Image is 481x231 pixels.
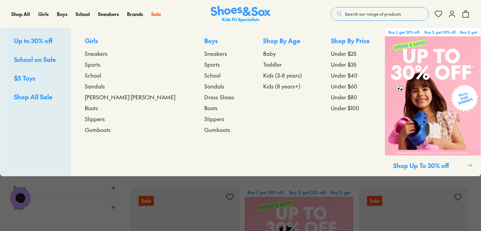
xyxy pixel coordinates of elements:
iframe: Gorgias live chat messenger [7,185,34,211]
a: Under $80 [331,93,371,101]
span: School [85,71,101,79]
a: Under $40 [331,71,371,79]
a: Sale [151,11,161,18]
a: Shop Up To 30% off [385,28,481,176]
p: Girls [85,36,177,47]
a: Slippers [85,115,177,123]
a: Shop All [11,11,30,18]
span: Under $60 [331,82,357,90]
p: Sale [367,196,382,206]
a: School [85,71,177,79]
a: Gumboots [204,126,236,134]
span: Kids (8 years+) [263,82,301,90]
p: Shop Up To 30% off [393,161,464,170]
span: Under $25 [331,49,356,57]
span: Under $100 [331,104,359,112]
span: Under $80 [331,93,357,101]
a: School on Sale [14,55,57,65]
span: Boys [57,11,67,17]
p: Boys [204,36,236,47]
span: $5 Toys [14,74,35,82]
a: Slippers [204,115,236,123]
img: SNS_Logo_Responsive.svg [211,6,271,22]
a: Sneakers [204,49,236,57]
span: Baby [263,49,276,57]
p: Shop By Price [331,36,371,47]
a: School [76,11,90,18]
span: Dress Shoes [204,93,234,101]
a: Kids (8 years+) [263,82,303,90]
a: Sports [204,60,236,68]
span: Search our range of products [345,11,401,17]
span: Sneakers [98,11,119,17]
button: Size [14,198,117,217]
span: [PERSON_NAME] [PERSON_NAME] [85,93,175,101]
span: Under $35 [331,60,356,68]
a: Up to 30% off [14,36,57,47]
a: Baby [263,49,303,57]
span: Girls [38,11,49,17]
a: Shop All Sale [14,92,57,103]
a: Sneakers [85,49,177,57]
span: Up to 30% off [14,36,52,45]
a: $5 Toys [14,73,57,84]
a: Boots [85,104,177,112]
a: Kids (3-8 years) [263,71,303,79]
a: Shoes & Sox [211,6,271,22]
span: Boots [204,104,218,112]
a: Boys [57,11,67,18]
a: Brands [127,11,143,18]
span: Slippers [85,115,105,123]
span: Sandals [204,82,224,90]
span: Sandals [85,82,105,90]
span: School on Sale [14,55,56,64]
span: School [76,11,90,17]
a: Toddler [263,60,303,68]
span: Sports [85,60,100,68]
img: SNS_WEBASSETS_CollectionHero_1280x1600_3_3cc3cab1-0476-4628-9278-87f58d7d6f8a.png [385,28,481,155]
span: Gumboots [85,126,111,134]
span: Sale [151,11,161,17]
a: School [204,71,236,79]
span: Brands [127,11,143,17]
button: Search our range of products [331,7,429,21]
a: Sneakers [98,11,119,18]
span: Shop All [11,11,30,17]
a: Gumboots [85,126,177,134]
a: Sandals [85,82,177,90]
span: Under $40 [331,71,357,79]
span: Sneakers [85,49,108,57]
a: Under $60 [331,82,371,90]
p: Shop By Age [263,36,303,47]
a: [PERSON_NAME] [PERSON_NAME] [85,93,177,101]
a: Under $25 [331,49,371,57]
span: Toddler [263,60,282,68]
a: Under $35 [331,60,371,68]
span: School [204,71,221,79]
span: Gumboots [204,126,230,134]
p: Sale [139,196,154,206]
span: Shop All Sale [14,93,52,101]
a: Boots [204,104,236,112]
span: Kids (3-8 years) [263,71,302,79]
a: Dress Shoes [204,93,236,101]
a: Girls [38,11,49,18]
span: Boots [85,104,98,112]
span: Slippers [204,115,224,123]
button: Price [14,178,117,197]
span: Price [14,184,26,192]
a: Under $100 [331,104,371,112]
span: Sports [204,60,220,68]
a: Sandals [204,82,236,90]
a: Sports [85,60,177,68]
span: Sneakers [204,49,227,57]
